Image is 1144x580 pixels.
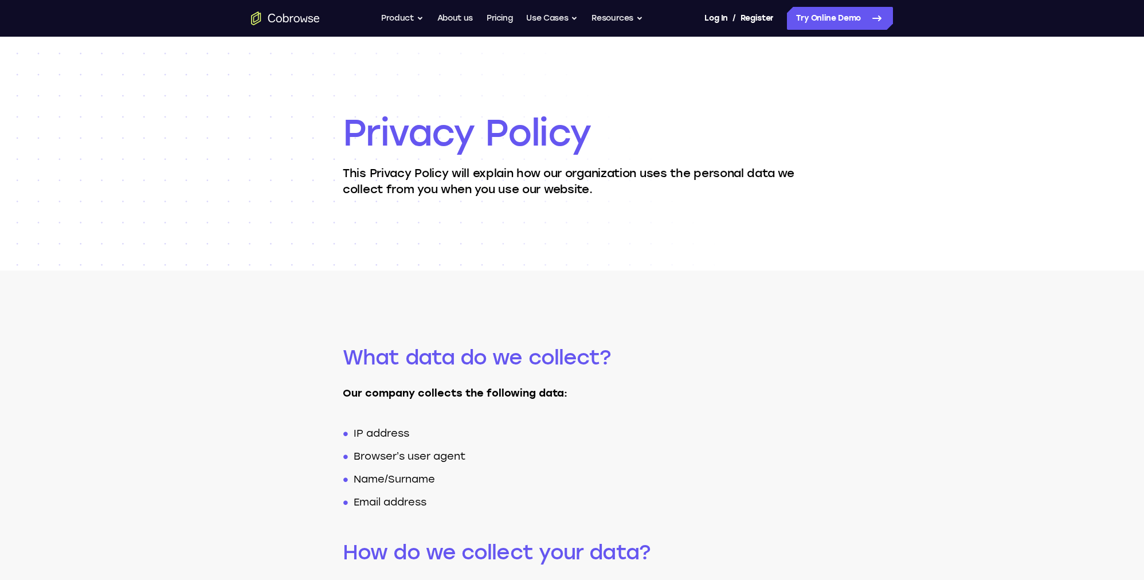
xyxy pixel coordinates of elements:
h2: What data do we collect? [343,344,801,371]
span: / [732,11,736,25]
a: Pricing [487,7,513,30]
strong: Our company collects the following data: [343,387,567,399]
li: IP address [354,420,801,442]
a: Go to the home page [251,11,320,25]
button: Use Cases [526,7,578,30]
p: This Privacy Policy will explain how our organization uses the personal data we collect from you ... [343,165,801,197]
li: Email address [354,488,801,511]
button: Resources [591,7,643,30]
li: Name/Surname [354,465,801,488]
a: Log In [704,7,727,30]
a: About us [437,7,473,30]
button: Product [381,7,424,30]
a: Register [741,7,774,30]
a: Try Online Demo [787,7,893,30]
h1: Privacy Policy [343,110,801,156]
li: Browser’s user agent [354,442,801,465]
h2: How do we collect your data? [343,539,801,566]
